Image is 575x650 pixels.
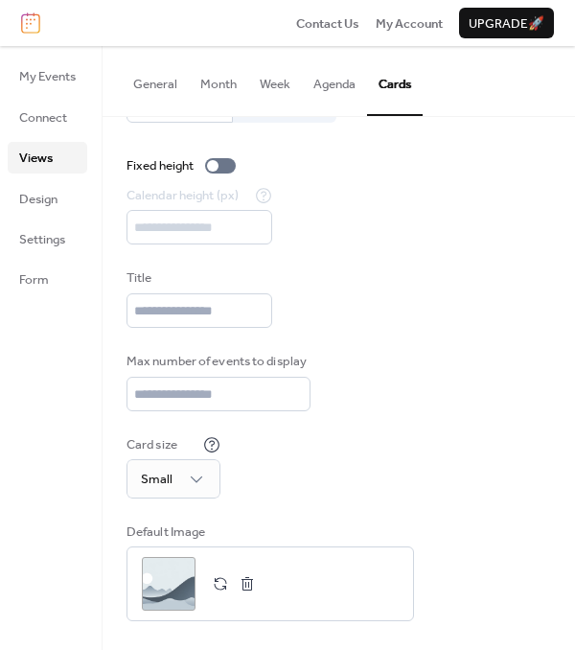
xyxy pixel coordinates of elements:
span: My Account [376,14,443,34]
span: Connect [19,108,67,128]
button: Cards [367,46,423,115]
span: Small [141,467,172,492]
a: Settings [8,223,87,254]
span: Design [19,190,57,209]
a: Form [8,264,87,294]
a: Design [8,183,87,214]
div: Default Image [126,522,410,542]
div: Max number of events to display [126,352,307,371]
button: Upgrade🚀 [459,8,554,38]
span: Form [19,270,49,290]
a: My Account [376,13,443,33]
button: Week [248,46,302,113]
span: Upgrade 🚀 [469,14,544,34]
button: Agenda [302,46,367,113]
a: Views [8,142,87,173]
span: Contact Us [296,14,359,34]
img: logo [21,12,40,34]
span: Views [19,149,53,168]
a: Connect [8,102,87,132]
button: General [122,46,189,113]
div: Fixed height [126,156,194,175]
span: Settings [19,230,65,249]
span: My Events [19,67,76,86]
div: ; [142,557,195,611]
div: Title [126,268,268,288]
div: Card size [126,435,199,454]
button: Month [189,46,248,113]
a: Contact Us [296,13,359,33]
a: My Events [8,60,87,91]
